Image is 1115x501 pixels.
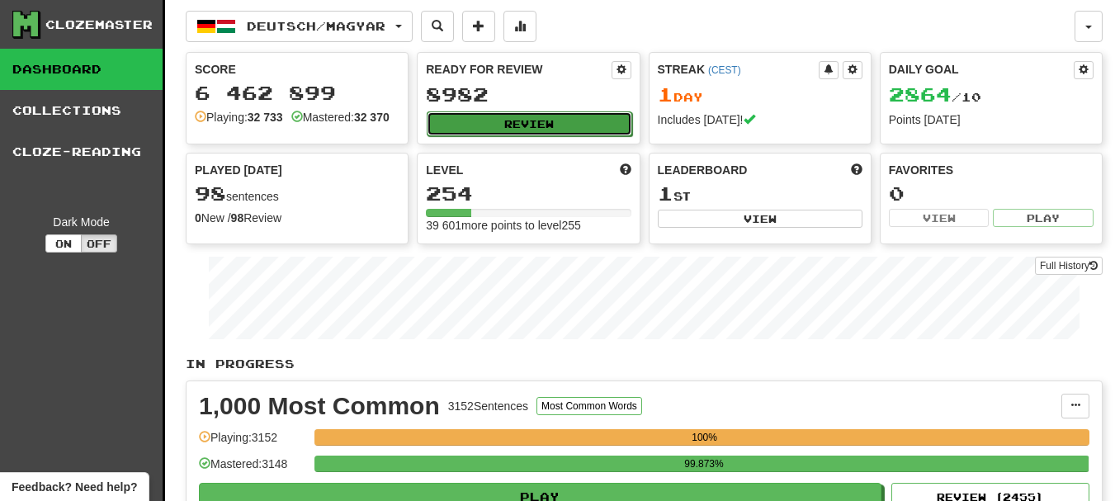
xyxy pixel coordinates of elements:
strong: 98 [231,211,244,225]
div: Mastered: [291,109,390,125]
button: More stats [503,11,536,42]
span: / 10 [889,90,981,104]
button: View [658,210,862,228]
div: Day [658,84,862,106]
button: View [889,209,990,227]
span: Open feedback widget [12,479,137,495]
span: 1 [658,83,673,106]
div: Includes [DATE]! [658,111,862,128]
div: 39 601 more points to level 255 [426,217,631,234]
div: Ready for Review [426,61,611,78]
div: 3152 Sentences [448,398,528,414]
div: Score [195,61,399,78]
span: 98 [195,182,226,205]
button: Add sentence to collection [462,11,495,42]
div: 254 [426,183,631,204]
span: This week in points, UTC [851,162,862,178]
span: Played [DATE] [195,162,282,178]
span: Deutsch / Magyar [247,19,385,33]
button: Off [81,234,117,253]
div: st [658,183,862,205]
div: Playing: [195,109,283,125]
div: 99.873% [319,456,1089,472]
span: Score more points to level up [620,162,631,178]
strong: 32 370 [354,111,390,124]
div: Mastered: 3148 [199,456,306,483]
button: Review [427,111,631,136]
div: Daily Goal [889,61,1074,79]
div: 100% [319,429,1089,446]
div: sentences [195,183,399,205]
strong: 32 733 [248,111,283,124]
strong: 0 [195,211,201,225]
button: On [45,234,82,253]
div: New / Review [195,210,399,226]
a: Full History [1035,257,1103,275]
div: Playing: 3152 [199,429,306,456]
span: Leaderboard [658,162,748,178]
div: Favorites [889,162,1094,178]
div: 1,000 Most Common [199,394,440,418]
div: Clozemaster [45,17,153,33]
div: Dark Mode [12,214,150,230]
button: Play [993,209,1094,227]
div: Streak [658,61,819,78]
span: 2864 [889,83,952,106]
span: Level [426,162,463,178]
p: In Progress [186,356,1103,372]
div: 0 [889,183,1094,204]
span: 1 [658,182,673,205]
div: 8982 [426,84,631,105]
button: Deutsch/Magyar [186,11,413,42]
a: (CEST) [708,64,741,76]
button: Search sentences [421,11,454,42]
button: Most Common Words [536,397,642,415]
div: Points [DATE] [889,111,1094,128]
div: 6 462 899 [195,83,399,103]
